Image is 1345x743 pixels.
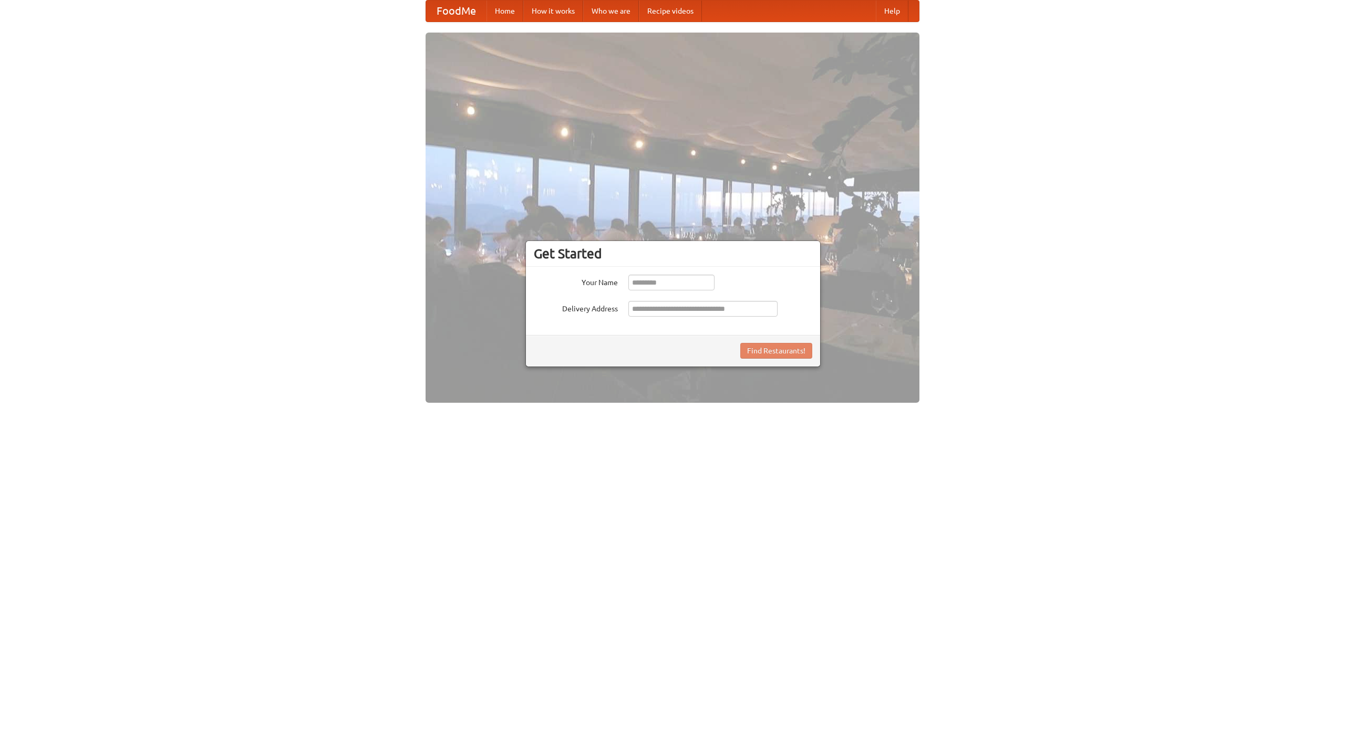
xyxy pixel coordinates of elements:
label: Your Name [534,275,618,288]
a: Who we are [583,1,639,22]
a: Home [487,1,523,22]
label: Delivery Address [534,301,618,314]
button: Find Restaurants! [740,343,812,359]
a: Recipe videos [639,1,702,22]
h3: Get Started [534,246,812,261]
a: FoodMe [426,1,487,22]
a: How it works [523,1,583,22]
a: Help [876,1,908,22]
